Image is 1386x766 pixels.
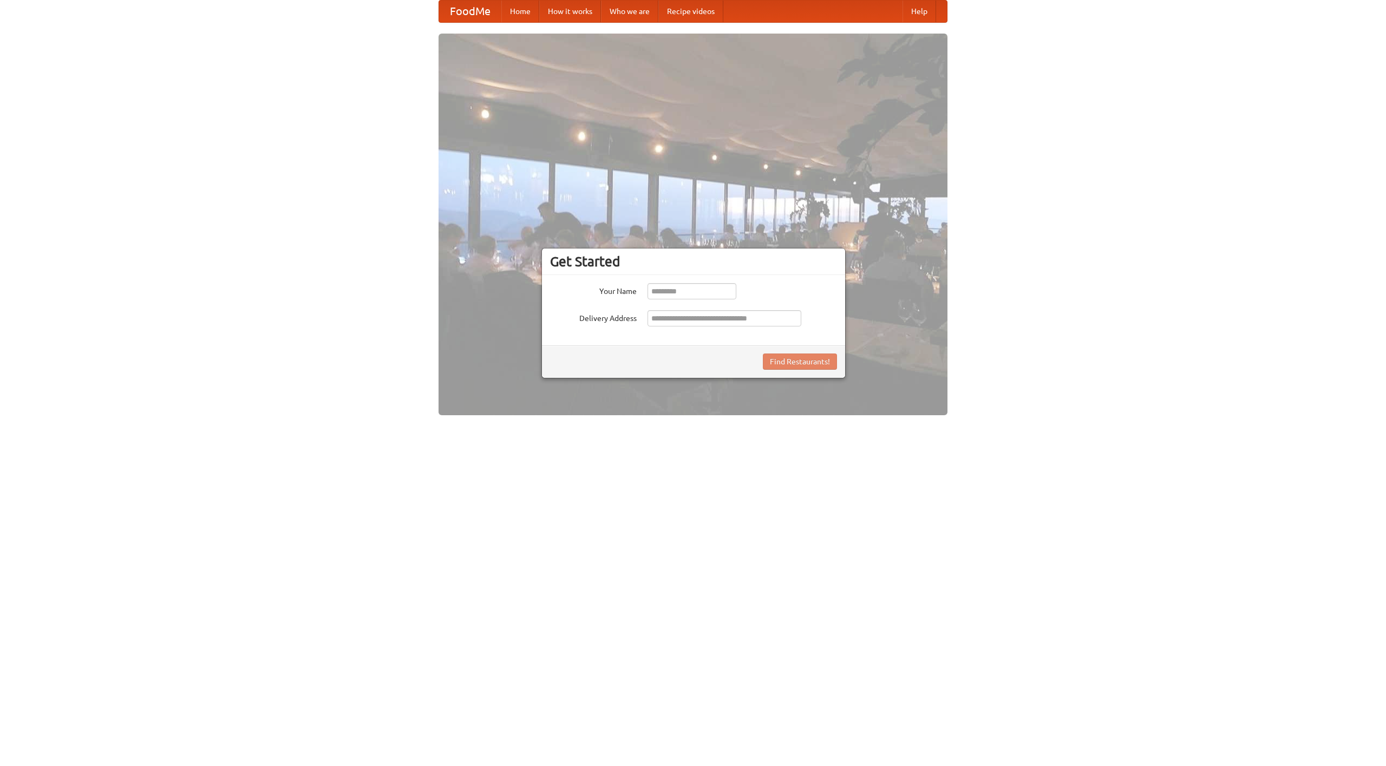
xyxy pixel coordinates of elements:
a: Who we are [601,1,658,22]
label: Delivery Address [550,310,637,324]
a: How it works [539,1,601,22]
button: Find Restaurants! [763,353,837,370]
a: FoodMe [439,1,501,22]
label: Your Name [550,283,637,297]
a: Help [903,1,936,22]
h3: Get Started [550,253,837,270]
a: Home [501,1,539,22]
a: Recipe videos [658,1,723,22]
